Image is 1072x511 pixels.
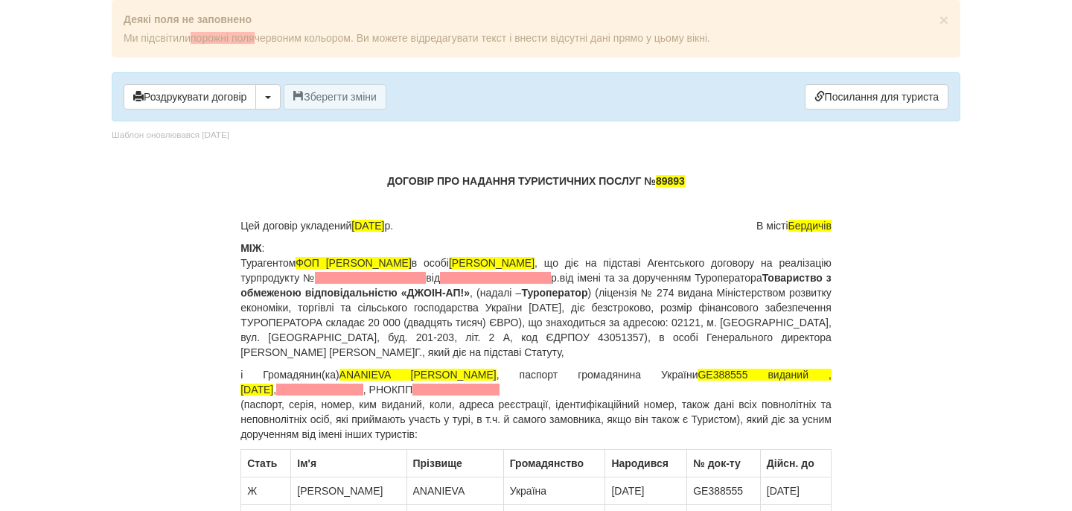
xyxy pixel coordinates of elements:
button: Close [939,12,948,28]
th: Прiзвище [406,450,503,477]
th: Стать [241,450,291,477]
span: [DATE] [351,220,384,232]
b: ДОГОВІР ПРО НАДАННЯ ТУРИСТИЧНИХ ПОСЛУГ № [387,175,685,187]
span: × [939,11,948,28]
button: Роздрукувати договір [124,84,256,110]
td: [PERSON_NAME] [291,477,406,505]
b: Товариство з обмеженою відповідальністю «ДЖОІН-АП!» [240,272,832,299]
span: [PERSON_NAME] [449,257,535,269]
p: Деякі поля не заповнено [124,12,948,27]
td: GE388555 [687,477,761,505]
button: Зберегти зміни [284,84,386,110]
a: Посилання для туриста [805,84,948,110]
span: ANANIEVA [PERSON_NAME] [339,369,497,381]
th: Ім'я [291,450,406,477]
span: В місті [756,218,832,233]
td: [DATE] [605,477,687,505]
td: [DATE] [760,477,831,505]
b: Туроператор [521,287,587,299]
p: і Громадянин(ка) , паспорт громадянина України , , РНОКПП (паспорт, серія, номер, ким виданий, ко... [240,367,832,442]
td: Україна [503,477,605,505]
span: Бердичів [788,220,832,232]
span: ФОП [PERSON_NAME] [296,257,412,269]
th: Громадянство [503,450,605,477]
p: Ми підсвітили червоним кольором. Ви можете відредагувати текст і внести відсутні дані прямо у цьо... [124,31,948,45]
th: Дійсн. до [760,450,831,477]
span: порожні поля [191,32,255,44]
div: Шаблон оновлювався [DATE] [112,129,229,142]
b: МІЖ [240,242,261,254]
th: Народився [605,450,687,477]
th: № док-ту [687,450,761,477]
span: Цей договір укладений р. [240,218,393,233]
p: : Турагентом в особі , що діє на підставі Агентського договору на реалізацію турпродукту № від р.... [240,241,832,360]
span: 89893 [656,175,685,187]
td: Ж [241,477,291,505]
td: ANANIEVA [406,477,503,505]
